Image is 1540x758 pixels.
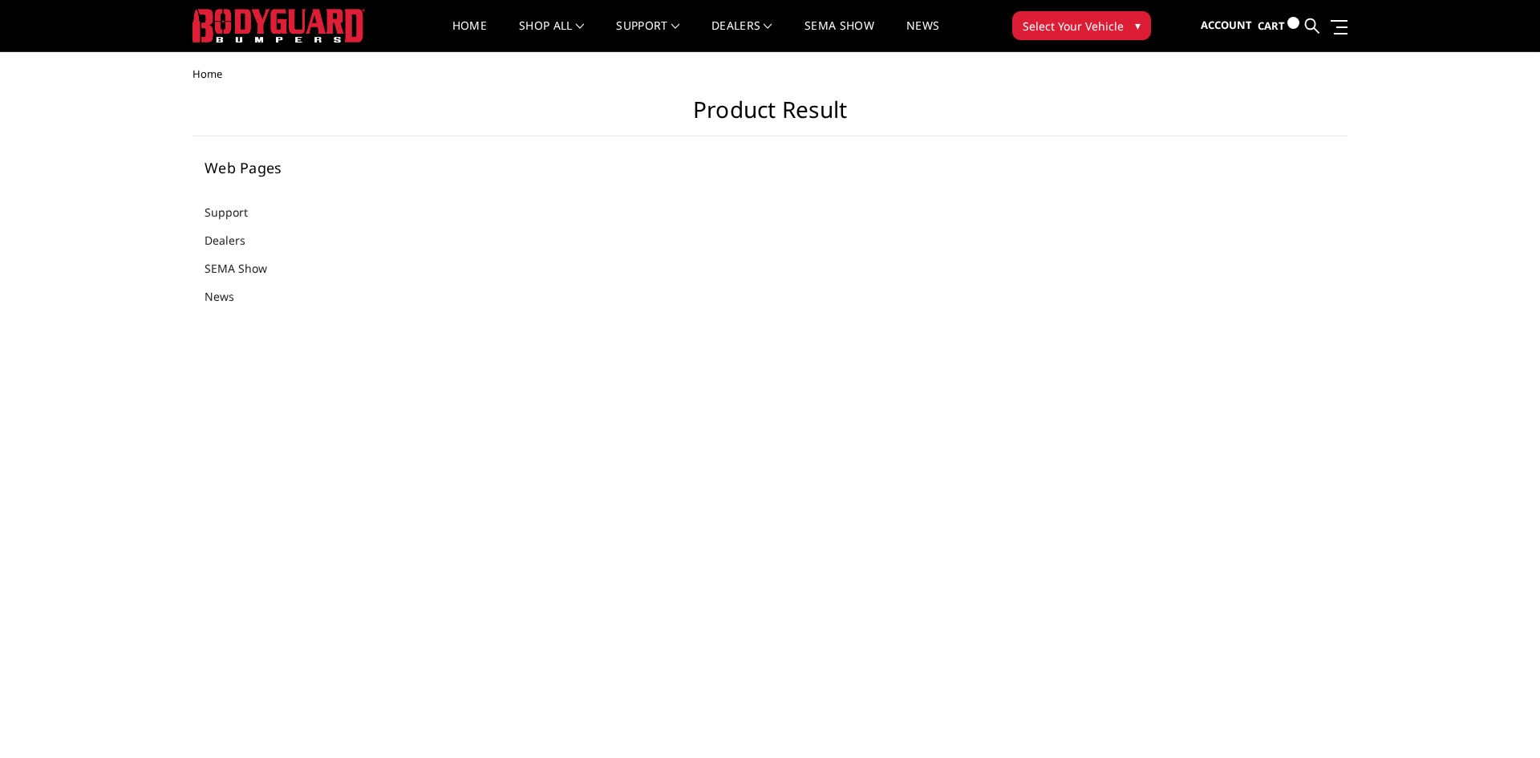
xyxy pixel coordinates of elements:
[205,204,268,221] a: Support
[205,232,265,249] a: Dealers
[1012,11,1151,40] button: Select Your Vehicle
[205,260,287,277] a: SEMA Show
[1201,18,1252,32] span: Account
[906,20,939,51] a: News
[205,288,254,305] a: News
[1201,4,1252,47] a: Account
[1135,17,1141,34] span: ▾
[205,160,400,175] h5: Web Pages
[192,96,1347,136] h1: Product Result
[804,20,874,51] a: SEMA Show
[192,9,365,43] img: BODYGUARD BUMPERS
[519,20,584,51] a: shop all
[1258,18,1285,33] span: Cart
[1258,4,1299,48] a: Cart
[711,20,772,51] a: Dealers
[192,67,222,81] span: Home
[452,20,487,51] a: Home
[1023,18,1124,34] span: Select Your Vehicle
[616,20,679,51] a: Support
